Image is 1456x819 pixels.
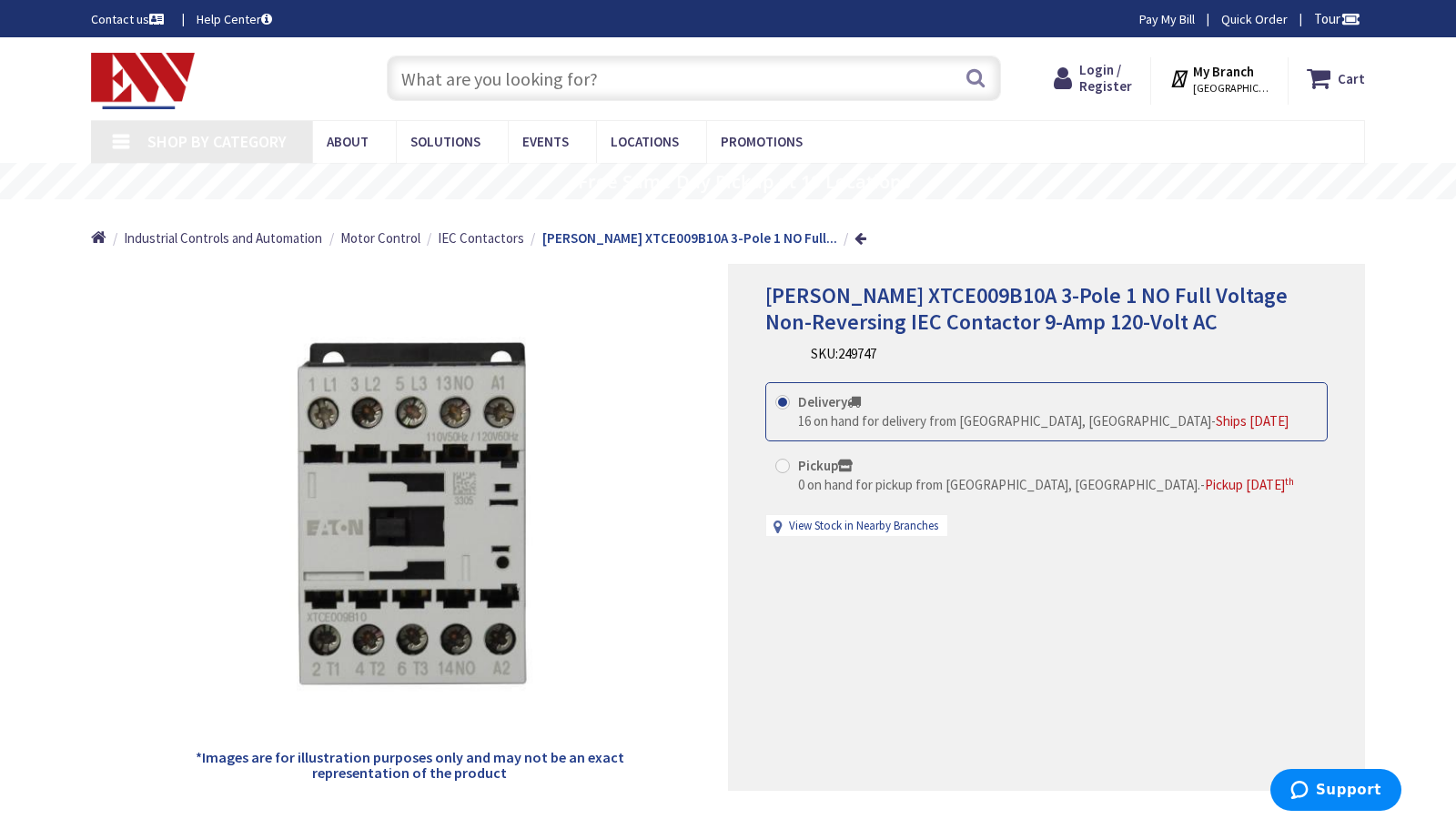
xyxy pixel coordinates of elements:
div: - [798,475,1294,494]
span: Promotions [721,133,803,150]
a: Industrial Controls and Automation [124,228,322,248]
span: 249747 [838,345,876,362]
strong: My Branch [1193,63,1254,80]
span: Motor Control [340,229,420,247]
span: 16 on hand for delivery from [GEOGRAPHIC_DATA], [GEOGRAPHIC_DATA] [798,412,1211,430]
sup: th [1285,475,1294,488]
a: Login / Register [1054,62,1132,95]
img: Eaton XTCE009B10A 3-Pole 1 NO Full Voltage Non-Reversing IEC Contactor 9-Amp 120-Volt AC [193,302,626,735]
iframe: Opens a widget where you can find more information [1269,769,1401,814]
input: What are you looking for? [387,56,1001,101]
img: Electrical Wholesalers, Inc. [91,53,195,109]
div: SKU: [811,344,876,363]
span: Tour [1314,10,1360,27]
strong: [PERSON_NAME] XTCE009B10A 3-Pole 1 NO Full... [542,229,837,247]
span: Login / Register [1079,61,1132,95]
h5: *Images are for illustration purposes only and may not be an exact representation of the product [193,750,626,782]
span: Ships [DATE] [1216,412,1289,430]
strong: Delivery [798,393,861,410]
strong: Pickup [798,457,853,474]
span: Shop By Category [147,131,287,152]
span: 0 on hand for pickup from [GEOGRAPHIC_DATA], [GEOGRAPHIC_DATA]. [798,476,1200,493]
a: Pay My Bill [1139,10,1195,28]
a: View Stock in Nearby Branches [789,518,938,535]
span: [GEOGRAPHIC_DATA], [GEOGRAPHIC_DATA] [1193,81,1270,96]
span: Events [522,133,569,150]
a: Help Center [197,10,272,28]
rs-layer: Free Same Day Pickup at 19 Locations [578,172,911,192]
a: Quick Order [1221,10,1288,28]
a: Contact us [91,10,167,28]
strong: Cart [1338,62,1365,95]
span: Industrial Controls and Automation [124,229,322,247]
span: Solutions [410,133,480,150]
div: - [798,411,1289,430]
a: IEC Contactors [438,228,524,248]
span: About [327,133,369,150]
span: [PERSON_NAME] XTCE009B10A 3-Pole 1 NO Full Voltage Non-Reversing IEC Contactor 9-Amp 120-Volt AC [765,281,1288,336]
span: Locations [611,133,679,150]
span: IEC Contactors [438,229,524,247]
div: My Branch [GEOGRAPHIC_DATA], [GEOGRAPHIC_DATA] [1169,62,1270,95]
span: Pickup [DATE] [1205,476,1294,493]
a: Cart [1307,62,1365,95]
a: Motor Control [340,228,420,248]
